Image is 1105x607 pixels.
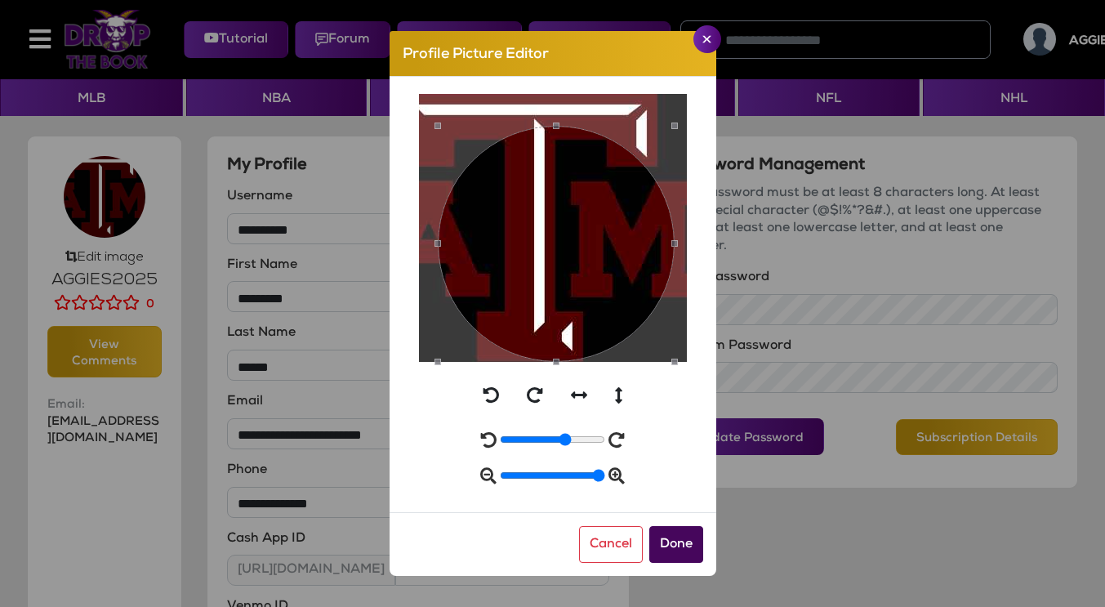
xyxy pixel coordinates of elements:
[579,526,643,563] button: Cancel
[403,44,549,66] h4: Profile Picture Editor
[649,526,703,563] button: Done
[693,25,721,53] button: Close
[419,94,687,362] img: 97zxUsAAAABklEQVQDAGewRcNarnKOAAAAAElFTkSuQmCC
[702,35,711,43] img: Close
